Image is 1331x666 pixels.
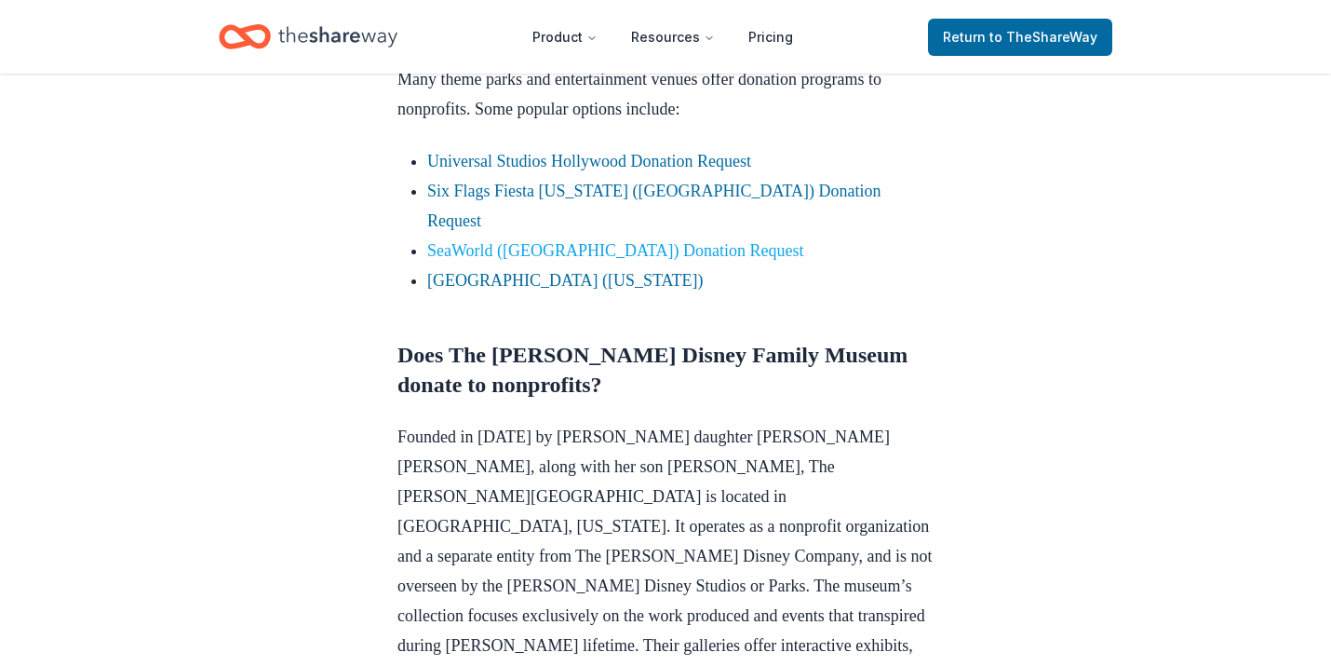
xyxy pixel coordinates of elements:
[518,19,612,56] button: Product
[427,241,804,260] a: SeaWorld ([GEOGRAPHIC_DATA]) Donation Request
[733,19,808,56] a: Pricing
[427,271,704,290] a: [GEOGRAPHIC_DATA] ([US_STATE])
[943,26,1097,48] span: Return
[219,15,397,59] a: Home
[427,152,751,170] a: Universal Studios Hollywood Donation Request
[427,182,881,230] a: Six Flags Fiesta [US_STATE] ([GEOGRAPHIC_DATA]) Donation Request
[518,15,808,59] nav: Main
[989,29,1097,45] span: to TheShareWay
[397,64,934,124] p: Many theme parks and entertainment venues offer donation programs to nonprofits. Some popular opt...
[397,340,934,400] h2: Does The [PERSON_NAME] Disney Family Museum donate to nonprofits?
[616,19,730,56] button: Resources
[928,19,1112,56] a: Returnto TheShareWay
